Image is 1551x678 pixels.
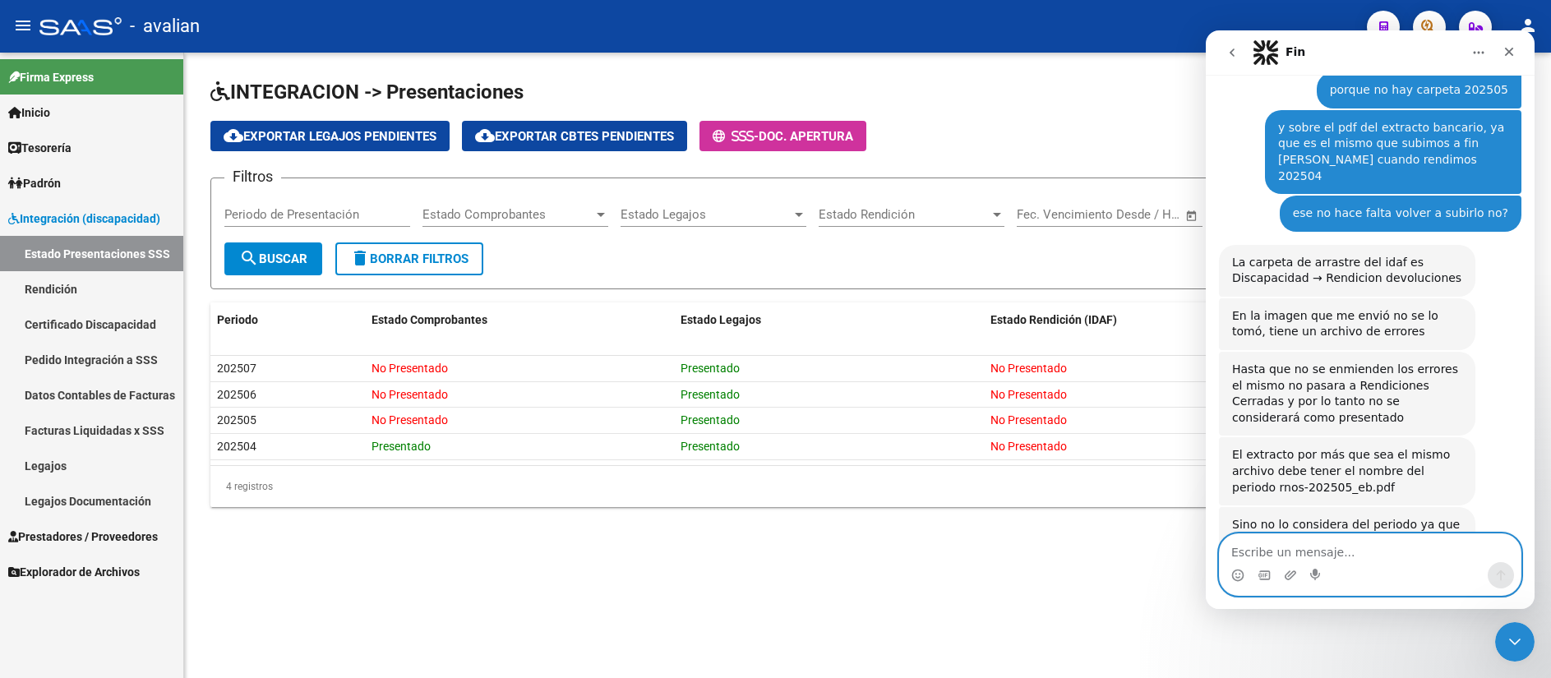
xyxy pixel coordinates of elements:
span: Explorador de Archivos [8,563,140,581]
mat-icon: menu [13,16,33,35]
span: No Presentado [990,413,1067,427]
input: Fecha fin [1098,207,1178,222]
span: No Presentado [372,362,448,375]
span: Estado Comprobantes [372,313,487,326]
span: Firma Express [8,68,94,86]
span: Presentado [681,440,740,453]
span: Estado Legajos [621,207,792,222]
span: - [713,129,759,144]
span: No Presentado [372,413,448,427]
span: No Presentado [990,362,1067,375]
span: Presentado [681,362,740,375]
span: Padrón [8,174,61,192]
mat-icon: cloud_download [224,126,243,145]
datatable-header-cell: Estado Legajos [674,302,983,338]
mat-icon: cloud_download [475,126,495,145]
span: Integración (discapacidad) [8,210,160,228]
button: Exportar Legajos Pendientes [210,121,450,151]
span: No Presentado [990,440,1067,453]
button: -Doc. Apertura [699,121,866,151]
datatable-header-cell: Estado Comprobantes [365,302,674,338]
span: Estado Rendición (IDAF) [990,313,1117,326]
span: 202504 [217,440,256,453]
h3: Filtros [224,165,281,188]
input: Fecha inicio [1017,207,1083,222]
span: Periodo [217,313,258,326]
span: Estado Legajos [681,313,761,326]
span: No Presentado [990,388,1067,401]
mat-icon: search [239,248,259,268]
span: Buscar [239,251,307,266]
iframe: Intercom live chat [1495,622,1535,662]
span: Prestadores / Proveedores [8,528,158,546]
div: 4 registros [210,466,1525,507]
button: Exportar Cbtes Pendientes [462,121,687,151]
mat-icon: delete [350,248,370,268]
span: Borrar Filtros [350,251,469,266]
datatable-header-cell: Estado Rendición (IDAF) [984,302,1293,338]
span: Inicio [8,104,50,122]
span: INTEGRACION -> Presentaciones [210,81,524,104]
span: Doc. Apertura [759,129,853,144]
span: No Presentado [372,388,448,401]
span: Exportar Cbtes Pendientes [475,129,674,144]
button: Buscar [224,242,322,275]
span: 202506 [217,388,256,401]
datatable-header-cell: Periodo [210,302,365,338]
span: - avalian [130,8,200,44]
span: Exportar Legajos Pendientes [224,129,436,144]
span: Presentado [681,388,740,401]
button: Borrar Filtros [335,242,483,275]
span: 202505 [217,413,256,427]
span: 202507 [217,362,256,375]
span: Tesorería [8,139,72,157]
span: Estado Comprobantes [422,207,593,222]
span: Presentado [681,413,740,427]
span: Presentado [372,440,431,453]
button: Open calendar [1183,206,1202,225]
span: Estado Rendición [819,207,990,222]
mat-icon: person [1518,16,1538,35]
iframe: Intercom live chat [1206,30,1535,609]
